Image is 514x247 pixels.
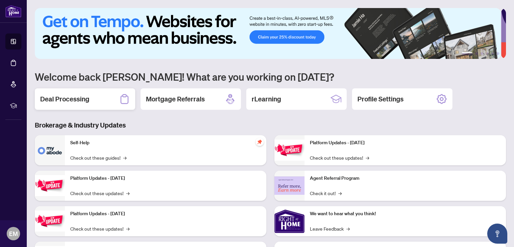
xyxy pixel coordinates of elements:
span: → [126,189,130,197]
h2: Profile Settings [357,94,404,104]
button: 2 [475,52,478,55]
button: 3 [481,52,483,55]
a: Check out these guides!→ [70,154,126,161]
h3: Brokerage & Industry Updates [35,120,506,130]
span: → [123,154,126,161]
img: We want to hear what you think! [274,206,305,236]
p: Platform Updates - [DATE] [70,210,261,218]
p: Agent Referral Program [310,175,501,182]
h2: Deal Processing [40,94,89,104]
img: Platform Updates - June 23, 2025 [274,140,305,161]
button: 1 [462,52,473,55]
span: → [346,225,350,232]
a: Check it out!→ [310,189,342,197]
a: Check out these updates!→ [70,189,130,197]
img: Self-Help [35,135,65,165]
span: pushpin [256,138,264,146]
span: → [338,189,342,197]
img: Platform Updates - September 16, 2025 [35,175,65,196]
img: Agent Referral Program [274,176,305,195]
span: → [366,154,369,161]
h1: Welcome back [PERSON_NAME]! What are you working on [DATE]? [35,70,506,83]
p: Platform Updates - [DATE] [310,139,501,147]
p: Platform Updates - [DATE] [70,175,261,182]
a: Check out these updates!→ [310,154,369,161]
p: We want to hear what you think! [310,210,501,218]
h2: rLearning [252,94,281,104]
span: → [126,225,130,232]
button: 4 [486,52,489,55]
button: Open asap [487,224,507,244]
span: EM [9,229,18,238]
img: Slide 0 [35,8,501,59]
button: 6 [497,52,499,55]
p: Self-Help [70,139,261,147]
img: Platform Updates - July 21, 2025 [35,211,65,232]
button: 5 [491,52,494,55]
a: Leave Feedback→ [310,225,350,232]
a: Check out these updates!→ [70,225,130,232]
img: logo [5,5,21,17]
h2: Mortgage Referrals [146,94,205,104]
